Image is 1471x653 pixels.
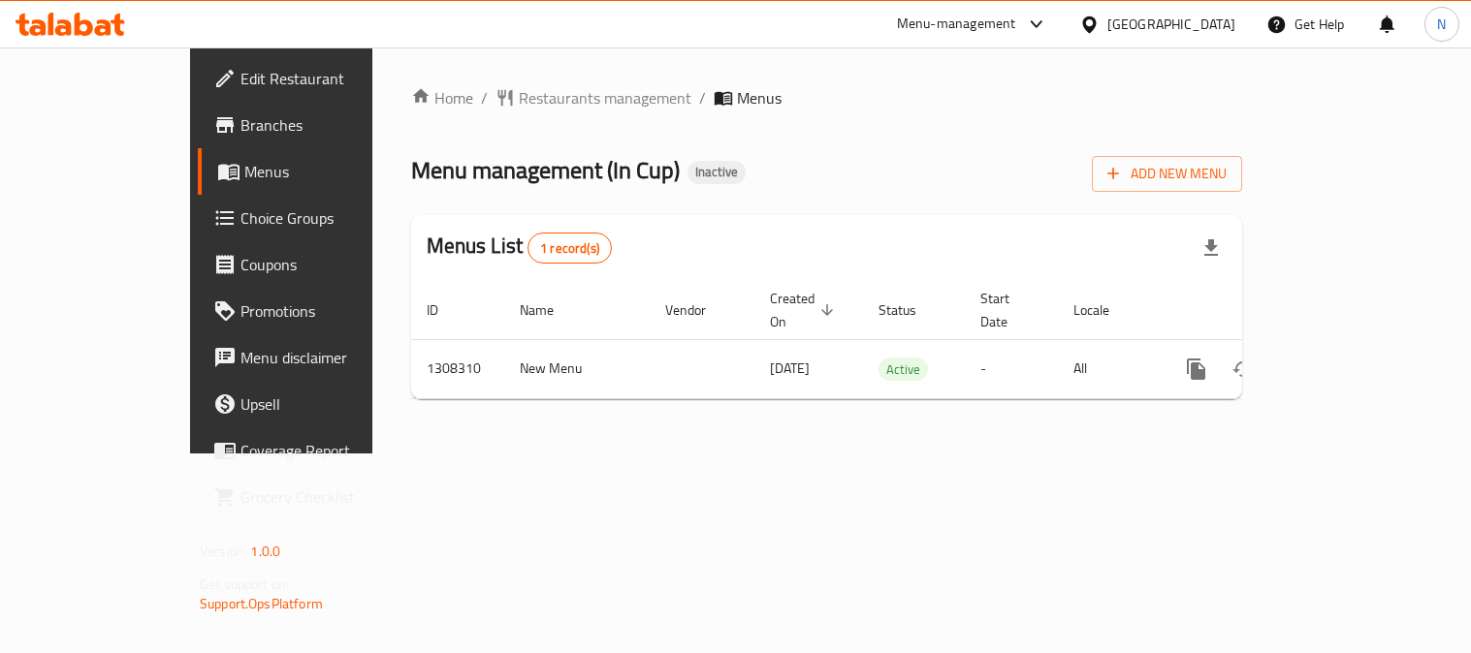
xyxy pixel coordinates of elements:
a: Promotions [198,288,435,334]
span: Version: [200,539,247,564]
button: Change Status [1220,346,1266,392]
h2: Menus List [427,232,612,264]
span: [DATE] [770,356,810,381]
span: Choice Groups [240,206,420,230]
li: / [699,86,706,109]
a: Menu disclaimer [198,334,435,381]
span: Promotions [240,299,420,323]
td: 1308310 [411,339,504,398]
span: ID [427,298,464,322]
div: Active [879,358,928,381]
span: Start Date [980,287,1035,333]
span: Status [879,298,942,322]
span: Coverage Report [240,439,420,462]
span: Grocery Checklist [240,485,420,509]
span: Inactive [688,164,746,180]
span: 1.0.0 [250,539,280,564]
a: Restaurants management [496,86,691,109]
a: Coverage Report [198,427,435,474]
button: more [1173,346,1220,392]
div: Menu-management [897,13,1016,36]
button: Add New Menu [1092,156,1242,192]
th: Actions [1158,281,1375,340]
div: [GEOGRAPHIC_DATA] [1107,14,1235,35]
a: Choice Groups [198,195,435,241]
a: Upsell [198,381,435,427]
a: Grocery Checklist [198,474,435,520]
span: Upsell [240,392,420,416]
span: Edit Restaurant [240,67,420,90]
span: N [1437,14,1446,35]
span: Locale [1073,298,1135,322]
a: Edit Restaurant [198,55,435,102]
a: Support.OpsPlatform [200,591,323,616]
span: 1 record(s) [528,239,611,258]
span: Add New Menu [1107,162,1227,186]
nav: breadcrumb [411,86,1242,109]
table: enhanced table [411,281,1375,399]
span: Menu management ( In Cup ) [411,148,680,192]
span: Get support on: [200,572,289,597]
span: Restaurants management [519,86,691,109]
span: Vendor [665,298,731,322]
div: Export file [1188,225,1234,271]
a: Home [411,86,473,109]
span: Active [879,358,928,381]
span: Coupons [240,253,420,276]
span: Menus [737,86,782,109]
span: Name [520,298,579,322]
div: Total records count [528,233,612,264]
span: Menus [244,160,420,183]
td: - [965,339,1058,398]
a: Coupons [198,241,435,288]
div: Inactive [688,161,746,184]
span: Created On [770,287,840,333]
a: Menus [198,148,435,195]
td: New Menu [504,339,650,398]
span: Branches [240,113,420,137]
span: Menu disclaimer [240,346,420,369]
td: All [1058,339,1158,398]
a: Branches [198,102,435,148]
li: / [481,86,488,109]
